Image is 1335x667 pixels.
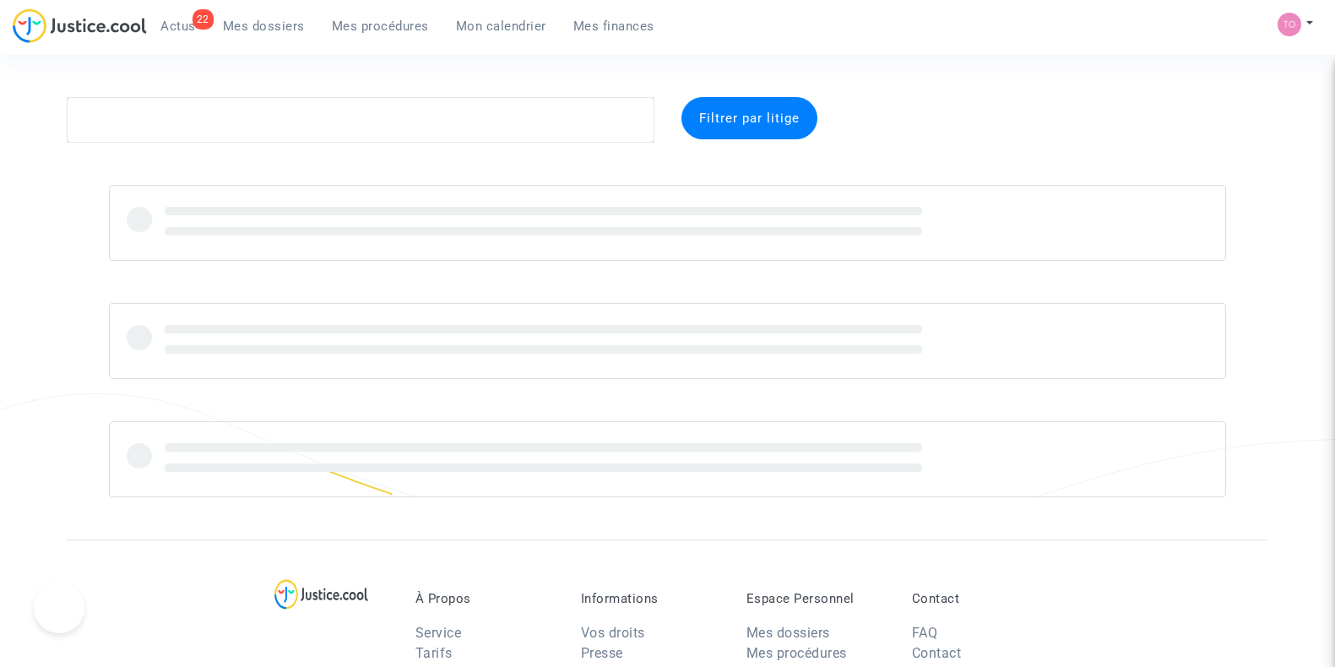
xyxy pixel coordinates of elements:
[415,591,556,606] p: À Propos
[160,19,196,34] span: Actus
[912,625,938,641] a: FAQ
[332,19,429,34] span: Mes procédures
[699,111,800,126] span: Filtrer par litige
[274,579,368,610] img: logo-lg.svg
[193,9,214,30] div: 22
[415,625,462,641] a: Service
[1278,13,1301,36] img: fe1f3729a2b880d5091b466bdc4f5af5
[442,14,560,39] a: Mon calendrier
[209,14,318,39] a: Mes dossiers
[581,625,645,641] a: Vos droits
[560,14,668,39] a: Mes finances
[223,19,305,34] span: Mes dossiers
[34,583,84,633] iframe: Help Scout Beacon - Open
[746,625,830,641] a: Mes dossiers
[746,645,847,661] a: Mes procédures
[912,645,962,661] a: Contact
[746,591,887,606] p: Espace Personnel
[147,14,209,39] a: 22Actus
[318,14,442,39] a: Mes procédures
[581,591,721,606] p: Informations
[581,645,623,661] a: Presse
[912,591,1052,606] p: Contact
[13,8,147,43] img: jc-logo.svg
[456,19,546,34] span: Mon calendrier
[415,645,453,661] a: Tarifs
[573,19,654,34] span: Mes finances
